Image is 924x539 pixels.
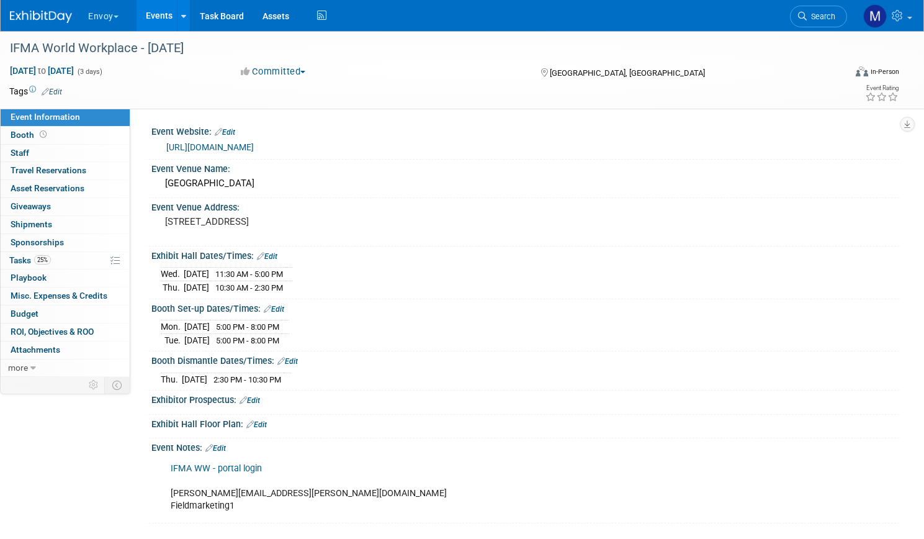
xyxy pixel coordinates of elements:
[171,463,262,474] a: IFMA WW - portal login
[165,216,449,227] pre: [STREET_ADDRESS]
[184,268,209,281] td: [DATE]
[76,68,102,76] span: (3 days)
[184,320,210,334] td: [DATE]
[870,67,899,76] div: In-Person
[1,306,130,323] a: Budget
[151,198,899,214] div: Event Venue Address:
[11,345,60,355] span: Attachments
[151,415,899,431] div: Exhibit Hall Floor Plan:
[865,85,899,91] div: Event Rating
[151,391,899,407] div: Exhibitor Prospectus:
[550,68,705,78] span: [GEOGRAPHIC_DATA], [GEOGRAPHIC_DATA]
[213,375,281,384] span: 2:30 PM - 10:30 PM
[36,66,48,76] span: to
[8,363,28,373] span: more
[11,309,38,319] span: Budget
[9,255,51,265] span: Tasks
[11,237,64,247] span: Sponsorships
[236,65,310,78] button: Committed
[161,320,184,334] td: Mon.
[9,65,74,76] span: [DATE] [DATE]
[277,357,298,366] a: Edit
[10,11,72,23] img: ExhibitDay
[264,305,284,314] a: Edit
[205,444,226,453] a: Edit
[184,333,210,346] td: [DATE]
[790,6,847,27] a: Search
[1,342,130,359] a: Attachments
[161,373,182,386] td: Thu.
[216,322,279,332] span: 5:00 PM - 8:00 PM
[151,299,899,315] div: Booth Set-up Dates/Times:
[83,377,105,393] td: Personalize Event Tab Strip
[11,219,52,229] span: Shipments
[6,37,823,60] div: IFMA World Workplace - [DATE]
[11,130,49,140] span: Booth
[1,288,130,305] a: Misc. Expenses & Credits
[161,268,184,281] td: Wed.
[215,269,283,279] span: 11:30 AM - 5:00 PM
[1,145,130,162] a: Staff
[105,377,130,393] td: Toggle Event Tabs
[161,333,184,346] td: Tue.
[151,122,899,138] div: Event Website:
[11,148,29,158] span: Staff
[1,216,130,233] a: Shipments
[1,180,130,197] a: Asset Reservations
[1,127,130,144] a: Booth
[11,327,94,337] span: ROI, Objectives & ROO
[34,255,51,265] span: 25%
[166,142,254,152] a: [URL][DOMAIN_NAME]
[184,281,209,294] td: [DATE]
[240,396,260,405] a: Edit
[257,252,277,261] a: Edit
[1,360,130,377] a: more
[42,88,62,96] a: Edit
[151,351,899,368] div: Booth Dismantle Dates/Times:
[807,12,835,21] span: Search
[1,162,130,179] a: Travel Reservations
[1,324,130,341] a: ROI, Objectives & ROO
[215,283,283,292] span: 10:30 AM - 2:30 PM
[161,174,890,193] div: [GEOGRAPHIC_DATA]
[151,160,899,175] div: Event Venue Name:
[11,273,47,283] span: Playbook
[161,281,184,294] td: Thu.
[11,165,86,175] span: Travel Reservations
[11,112,80,122] span: Event Information
[37,130,49,139] span: Booth not reserved yet
[766,65,899,83] div: Event Format
[215,128,235,137] a: Edit
[151,247,899,263] div: Exhibit Hall Dates/Times:
[246,420,267,429] a: Edit
[1,109,130,126] a: Event Information
[11,291,107,301] span: Misc. Expenses & Credits
[11,201,51,211] span: Giveaways
[863,4,887,28] img: Matt h
[1,198,130,215] a: Giveaways
[1,252,130,269] a: Tasks25%
[11,183,84,193] span: Asset Reservations
[216,336,279,345] span: 5:00 PM - 8:00 PM
[1,269,130,287] a: Playbook
[1,234,130,251] a: Sponsorships
[856,66,868,76] img: Format-Inperson.png
[151,438,899,455] div: Event Notes:
[182,373,207,386] td: [DATE]
[162,456,756,519] div: [PERSON_NAME][EMAIL_ADDRESS][PERSON_NAME][DOMAIN_NAME] Fieldmarketing1
[9,85,62,97] td: Tags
